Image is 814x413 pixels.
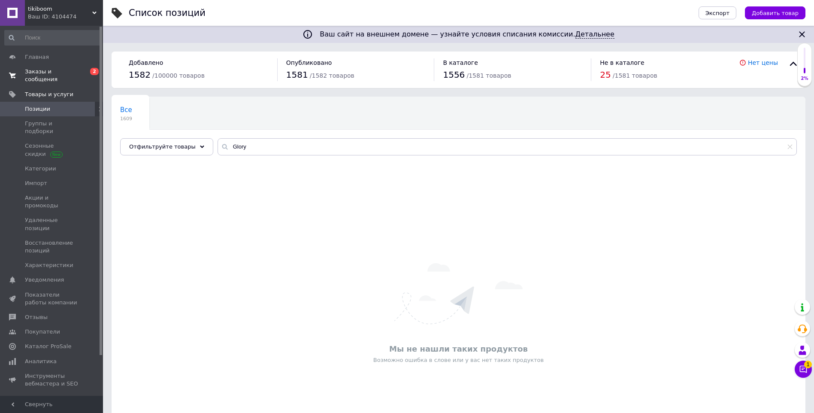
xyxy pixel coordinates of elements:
[600,59,645,66] span: Не в каталоге
[152,72,205,79] span: / 100000 товаров
[129,59,163,66] span: Добавлено
[699,6,736,19] button: Экспорт
[25,105,50,113] span: Позиции
[25,395,79,410] span: Управление сайтом
[745,6,805,19] button: Добавить товар
[443,59,478,66] span: В каталоге
[28,5,92,13] span: tikiboom
[25,328,60,336] span: Покупатели
[25,239,79,255] span: Восстановление позиций
[705,10,729,16] span: Экспорт
[25,291,79,307] span: Показатели работы компании
[120,115,132,122] span: 1609
[320,30,614,39] span: Ваш сайт на внешнем домене — узнайте условия списания комиссии.
[116,343,801,354] div: Мы не нашли таких продуктов
[804,359,812,367] span: 1
[600,70,611,80] span: 25
[286,70,308,80] span: 1581
[25,68,79,83] span: Заказы и сообщения
[25,276,64,284] span: Уведомления
[797,29,807,39] svg: Закрыть
[25,372,79,388] span: Инструменты вебмастера и SEO
[120,106,132,114] span: Все
[90,68,99,75] span: 2
[129,9,206,18] div: Список позиций
[25,313,48,321] span: Отзывы
[4,30,101,46] input: Поиск
[25,179,47,187] span: Импорт
[466,72,511,79] span: / 1581 товаров
[25,216,79,232] span: Удаленные позиции
[25,343,71,350] span: Каталог ProSale
[795,361,812,378] button: Чат с покупателем1
[25,261,73,269] span: Характеристики
[443,70,465,80] span: 1556
[25,142,79,158] span: Сезонные скидки
[129,143,196,150] span: Отфильтруйте товары
[25,165,56,173] span: Категории
[25,53,49,61] span: Главная
[218,138,797,155] input: Поиск по названию позиции, артикулу и поисковым запросам
[394,263,523,324] img: Ничего не найдено
[25,358,57,365] span: Аналитика
[613,72,657,79] span: / 1581 товаров
[748,59,778,66] a: Нет цены
[25,120,79,135] span: Группы и подборки
[129,70,151,80] span: 1582
[310,72,354,79] span: / 1582 товаров
[575,30,614,39] a: Детальнее
[116,356,801,364] div: Возможно ошибка в слове или у вас нет таких продуктов
[25,194,79,210] span: Акции и промокоды
[25,91,73,98] span: Товары и услуги
[752,10,799,16] span: Добавить товар
[798,76,811,82] div: 2%
[286,59,332,66] span: Опубликовано
[28,13,103,21] div: Ваш ID: 4104474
